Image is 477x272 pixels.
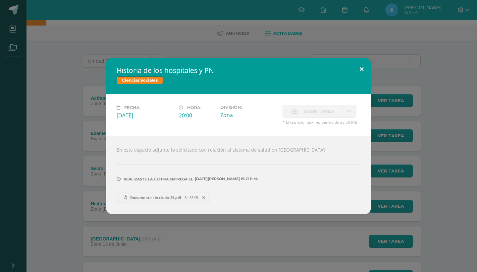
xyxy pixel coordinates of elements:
a: Documento sin título-29.pdf 84.85KB [117,192,210,203]
label: División: [220,105,277,110]
h2: Historia de los hospitales y PNI [117,66,360,75]
span: Fecha: [124,105,140,110]
span: Documento sin título-29.pdf [127,195,185,200]
span: Remover entrega [198,194,210,201]
a: La fecha de entrega ha expirado [343,105,356,118]
span: Ciencias Sociales [117,76,163,84]
label: La fecha de entrega ha expirado [283,105,343,118]
button: Close (Esc) [352,58,371,80]
div: Zona [220,111,277,119]
div: 20:00 [179,112,215,119]
span: * El tamaño máximo permitido es 50 MB [283,119,360,125]
span: 84.85KB [185,195,198,200]
span: Realizaste la última entrega el [124,177,193,181]
div: En este espacio adjunte lo solicitado con relación al sistema de salud en [GEOGRAPHIC_DATA] [106,136,371,214]
div: [DATE] [117,112,174,119]
span: Subir tarea [303,105,334,117]
span: Hora: [187,105,201,110]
